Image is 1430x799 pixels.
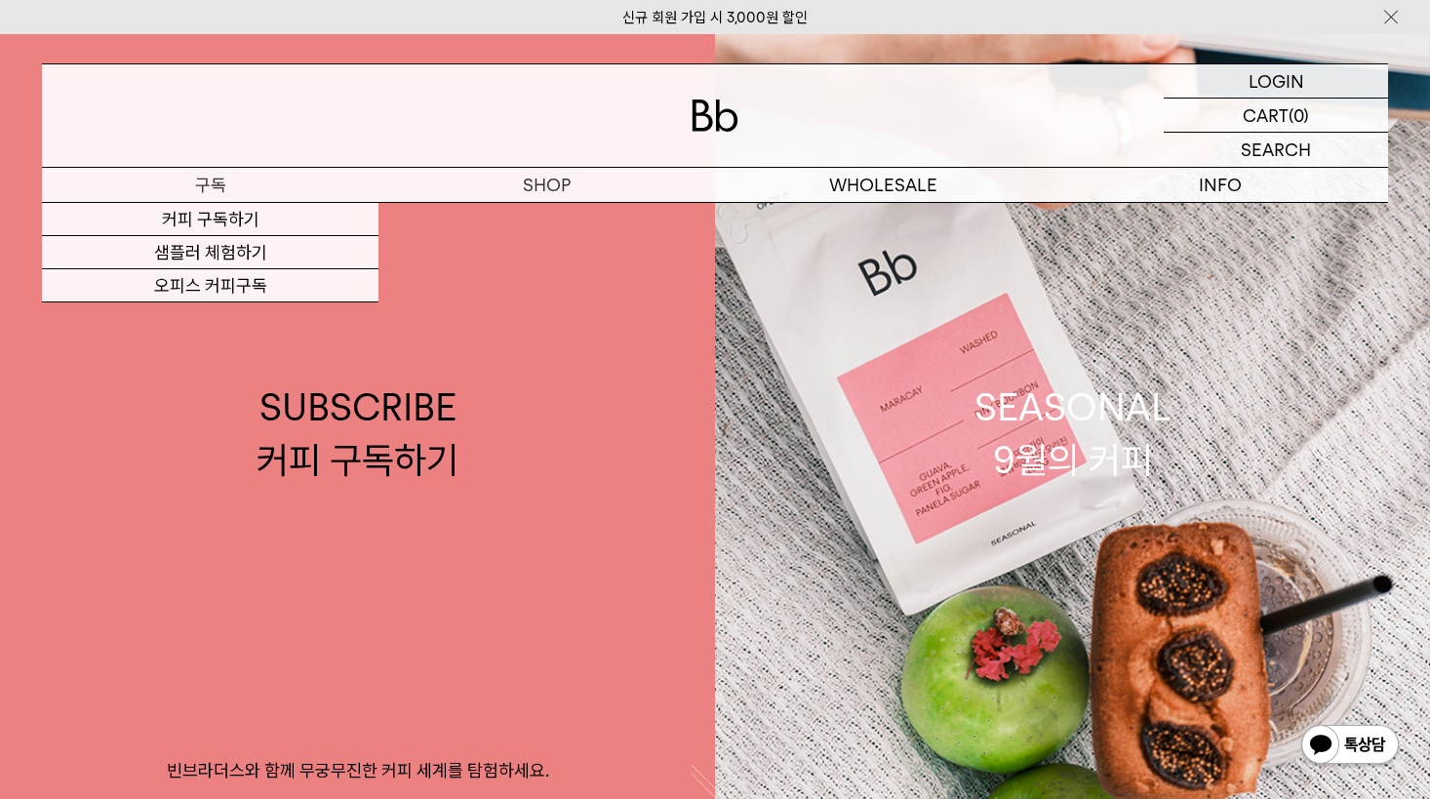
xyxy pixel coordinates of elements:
div: SEASONAL 9월의 커피 [974,381,1172,485]
a: CART (0) [1164,99,1388,133]
a: 오피스 커피구독 [42,269,378,302]
img: 로고 [692,100,738,132]
a: 커피 구독하기 [42,203,378,236]
a: LOGIN [1164,64,1388,99]
p: SEARCH [1241,133,1311,167]
div: SUBSCRIBE 커피 구독하기 [257,381,458,485]
p: LOGIN [1249,64,1304,98]
p: WHOLESALE [715,168,1052,202]
a: 구독 [42,168,378,202]
p: INFO [1052,168,1388,202]
img: 카카오톡 채널 1:1 채팅 버튼 [1299,723,1401,770]
p: (0) [1289,99,1309,132]
p: CART [1243,99,1289,132]
a: SHOP [378,168,715,202]
a: 샘플러 체험하기 [42,236,378,269]
a: 신규 회원 가입 시 3,000원 할인 [622,9,808,26]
